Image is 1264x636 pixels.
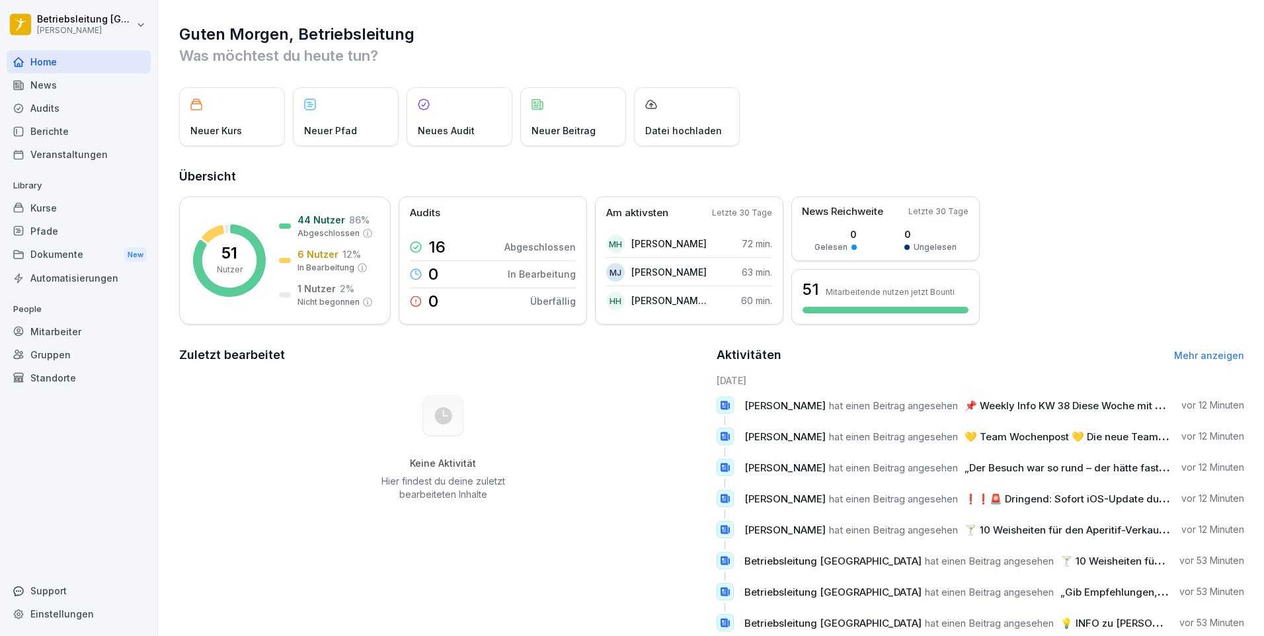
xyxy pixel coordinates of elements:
[829,524,958,536] span: hat einen Beitrag angesehen
[904,227,957,241] p: 0
[7,175,151,196] p: Library
[37,26,134,35] p: [PERSON_NAME]
[7,143,151,166] a: Veranstaltungen
[925,617,1054,629] span: hat einen Beitrag angesehen
[124,247,147,262] div: New
[829,493,958,505] span: hat einen Beitrag angesehen
[606,263,625,282] div: MJ
[418,124,475,138] p: Neues Audit
[1179,554,1244,567] p: vor 53 Minuten
[914,241,957,253] p: Ungelesen
[631,265,707,279] p: [PERSON_NAME]
[712,207,772,219] p: Letzte 30 Tage
[802,204,883,219] p: News Reichweite
[744,493,826,505] span: [PERSON_NAME]
[1181,430,1244,443] p: vor 12 Minuten
[803,278,819,301] h3: 51
[744,586,922,598] span: Betriebsleitung [GEOGRAPHIC_DATA]
[376,457,510,469] h5: Keine Aktivität
[829,399,958,412] span: hat einen Beitrag angesehen
[428,294,438,309] p: 0
[7,266,151,290] a: Automatisierungen
[1181,399,1244,412] p: vor 12 Minuten
[717,346,781,364] h2: Aktivitäten
[631,294,707,307] p: [PERSON_NAME] [PERSON_NAME]
[744,555,922,567] span: Betriebsleitung [GEOGRAPHIC_DATA]
[428,266,438,282] p: 0
[925,586,1054,598] span: hat einen Beitrag angesehen
[297,262,354,274] p: In Bearbeitung
[179,24,1244,45] h1: Guten Morgen, Betriebsleitung
[717,374,1245,387] h6: [DATE]
[349,213,370,227] p: 86 %
[631,237,707,251] p: [PERSON_NAME]
[744,399,826,412] span: [PERSON_NAME]
[297,282,336,296] p: 1 Nutzer
[342,247,361,261] p: 12 %
[304,124,357,138] p: Neuer Pfad
[744,524,826,536] span: [PERSON_NAME]
[606,206,668,221] p: Am aktivsten
[7,243,151,267] div: Dokumente
[7,97,151,120] a: Audits
[925,555,1054,567] span: hat einen Beitrag angesehen
[645,124,722,138] p: Datei hochladen
[376,475,510,501] p: Hier findest du deine zuletzt bearbeiteten Inhalte
[1179,616,1244,629] p: vor 53 Minuten
[1181,492,1244,505] p: vor 12 Minuten
[1174,350,1244,361] a: Mehr anzeigen
[7,50,151,73] a: Home
[908,206,968,218] p: Letzte 30 Tage
[530,294,576,308] p: Überfällig
[814,227,857,241] p: 0
[297,247,338,261] p: 6 Nutzer
[744,461,826,474] span: [PERSON_NAME]
[190,124,242,138] p: Neuer Kurs
[606,292,625,310] div: HH
[7,343,151,366] a: Gruppen
[829,430,958,443] span: hat einen Beitrag angesehen
[826,287,955,297] p: Mitarbeitende nutzen jetzt Bounti
[1179,585,1244,598] p: vor 53 Minuten
[508,267,576,281] p: In Bearbeitung
[504,240,576,254] p: Abgeschlossen
[741,294,772,307] p: 60 min.
[217,264,243,276] p: Nutzer
[7,299,151,320] p: People
[829,461,958,474] span: hat einen Beitrag angesehen
[297,227,360,239] p: Abgeschlossen
[744,617,922,629] span: Betriebsleitung [GEOGRAPHIC_DATA]
[179,346,707,364] h2: Zuletzt bearbeitet
[606,235,625,253] div: MH
[7,366,151,389] a: Standorte
[7,219,151,243] a: Pfade
[7,196,151,219] a: Kurse
[7,320,151,343] div: Mitarbeiter
[179,167,1244,186] h2: Übersicht
[742,237,772,251] p: 72 min.
[7,73,151,97] a: News
[221,245,237,261] p: 51
[297,213,345,227] p: 44 Nutzer
[1181,461,1244,474] p: vor 12 Minuten
[7,120,151,143] a: Berichte
[179,45,1244,66] p: Was möchtest du heute tun?
[7,602,151,625] a: Einstellungen
[965,430,1248,443] span: 💛 Team Wochenpost 💛 Die neue Teamwochenpost ist da!
[37,14,134,25] p: Betriebsleitung [GEOGRAPHIC_DATA]
[7,579,151,602] div: Support
[428,239,446,255] p: 16
[410,206,440,221] p: Audits
[1181,523,1244,536] p: vor 12 Minuten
